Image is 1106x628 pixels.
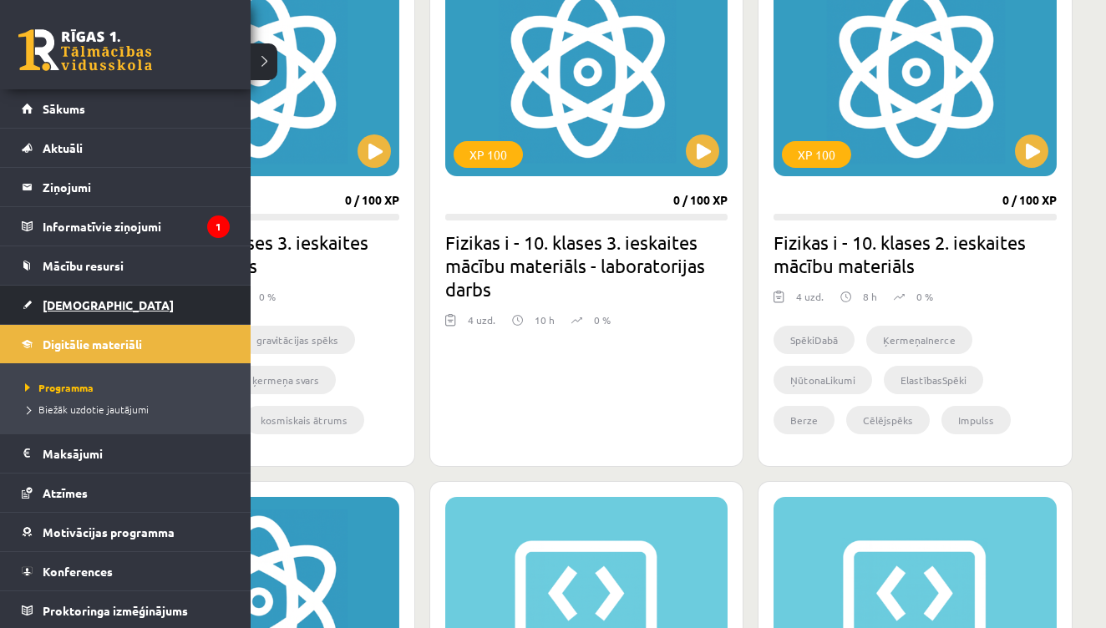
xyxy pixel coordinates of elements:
span: Mācību resursi [43,258,124,273]
h2: Fizikas i - 10. klases 3. ieskaites mācību materiāls [116,230,399,277]
div: XP 100 [782,141,851,168]
a: Biežāk uzdotie jautājumi [21,402,234,417]
h2: Fizikas i - 10. klases 3. ieskaites mācību materiāls - laboratorijas darbs [445,230,728,301]
a: Programma [21,380,234,395]
li: ŅūtonaLikumi [774,366,872,394]
li: Cēlējspēks [846,406,930,434]
li: kosmiskais ātrums [244,406,364,434]
a: Mācību resursi [22,246,230,285]
span: Aktuāli [43,140,83,155]
i: 1 [207,215,230,238]
h2: Fizikas i - 10. klases 2. ieskaites mācību materiāls [774,230,1057,277]
span: Biežāk uzdotie jautājumi [21,403,149,416]
a: [DEMOGRAPHIC_DATA] [22,286,230,324]
li: SpēkiDabā [774,326,855,354]
span: [DEMOGRAPHIC_DATA] [43,297,174,312]
a: Digitālie materiāli [22,325,230,363]
p: 8 h [863,289,877,304]
a: Ziņojumi [22,168,230,206]
div: 4 uzd. [796,289,824,314]
li: Berze [774,406,835,434]
span: Konferences [43,564,113,579]
p: 0 % [594,312,611,327]
p: 0 % [916,289,933,304]
li: ĶermeņaInerce [866,326,972,354]
span: Digitālie materiāli [43,337,142,352]
span: Atzīmes [43,485,88,500]
a: Motivācijas programma [22,513,230,551]
span: Motivācijas programma [43,524,175,539]
div: 4 uzd. [468,312,495,337]
span: Proktoringa izmēģinājums [43,603,188,618]
legend: Maksājumi [43,434,230,473]
a: Informatīvie ziņojumi1 [22,207,230,246]
li: ElastībasSpēki [884,366,983,394]
a: Konferences [22,552,230,590]
li: ķermeņa svars [236,366,336,394]
a: Atzīmes [22,474,230,512]
div: XP 100 [454,141,523,168]
a: Sākums [22,89,230,128]
span: Sākums [43,101,85,116]
a: Aktuāli [22,129,230,167]
p: 10 h [535,312,555,327]
a: Maksājumi [22,434,230,473]
legend: Ziņojumi [43,168,230,206]
a: Rīgas 1. Tālmācības vidusskola [18,29,152,71]
span: Programma [21,381,94,394]
li: gravitācijas spēks [240,326,355,354]
p: 0 % [259,289,276,304]
legend: Informatīvie ziņojumi [43,207,230,246]
li: Impulss [941,406,1011,434]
